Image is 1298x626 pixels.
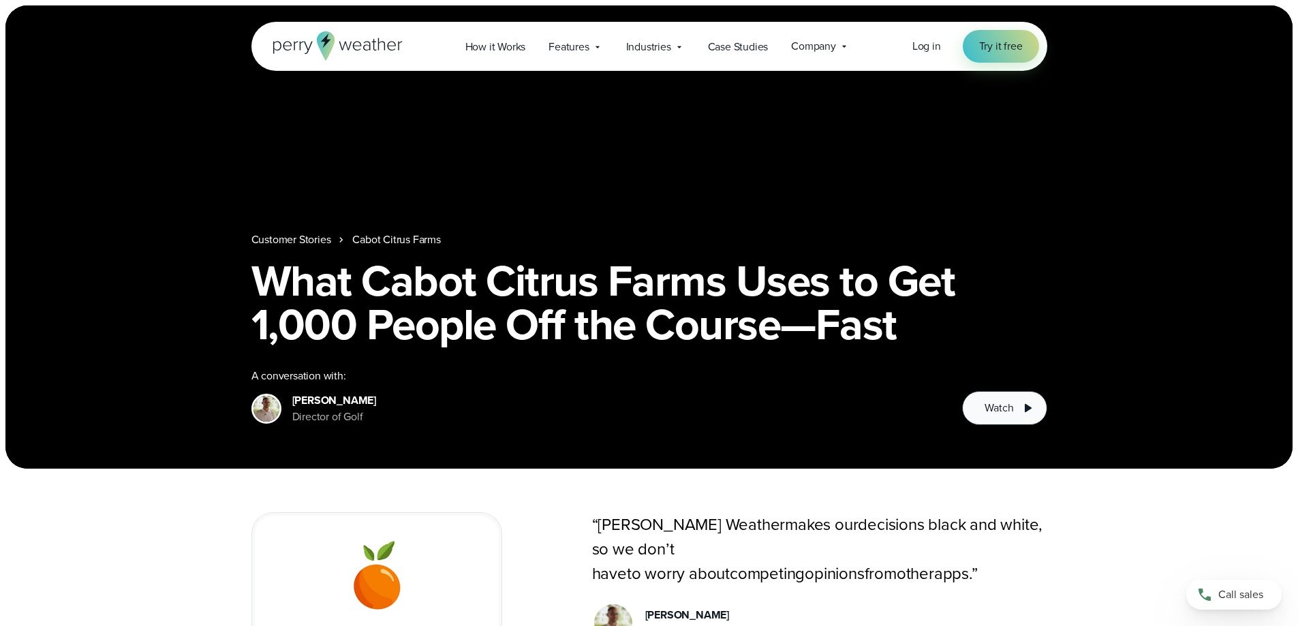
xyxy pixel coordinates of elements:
[592,537,609,561] span: so
[897,561,934,586] span: other
[251,232,331,248] a: Customer Stories
[251,232,1047,248] nav: Breadcrumb
[292,392,376,409] div: [PERSON_NAME]
[592,512,1047,586] p: makes our
[928,512,965,537] span: black
[791,38,836,54] span: Company
[696,33,780,61] a: Case Studies
[251,368,941,384] div: A conversation with:
[253,396,279,422] img: Mike Johnston Director of Golf Cabot Citrus Farms
[912,38,941,54] span: Log in
[730,561,805,586] span: competing
[1000,512,1042,537] span: white,
[645,607,729,623] div: [PERSON_NAME]
[934,561,978,586] span: apps.”
[708,39,769,55] span: Case Studies
[912,38,941,54] a: Log in
[352,232,440,248] a: Cabot Citrus Farms
[979,38,1023,54] span: Try it free
[592,537,675,586] span: we don’t have
[689,561,730,586] span: about
[548,39,589,55] span: Features
[865,561,897,586] span: from
[963,30,1039,63] a: Try it free
[805,561,864,586] span: opinions
[626,39,671,55] span: Industries
[251,259,1047,346] h1: What Cabot Citrus Farms Uses to Get 1,000 People Off the Course—Fast
[985,400,1013,416] span: Watch
[970,512,996,537] span: and
[1218,586,1263,603] span: Call sales
[331,532,422,623] img: cabot citrus golf
[454,33,538,61] a: How it Works
[292,409,376,425] div: Director of Golf
[726,512,786,537] span: Weather
[627,561,641,586] span: to
[962,391,1047,425] button: Watch
[465,39,526,55] span: How it Works
[645,561,685,586] span: worry
[858,512,924,537] span: decisions
[592,512,722,537] span: “[PERSON_NAME]
[1186,580,1282,610] a: Call sales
